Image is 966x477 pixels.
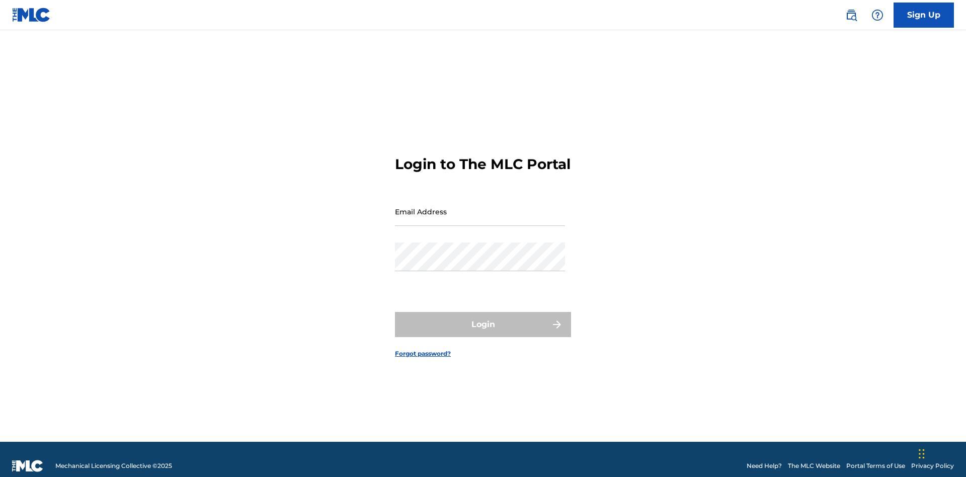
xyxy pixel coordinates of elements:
a: The MLC Website [788,461,840,470]
a: Portal Terms of Use [846,461,905,470]
h3: Login to The MLC Portal [395,155,571,173]
a: Public Search [841,5,861,25]
a: Sign Up [894,3,954,28]
img: search [845,9,857,21]
a: Need Help? [747,461,782,470]
a: Forgot password? [395,349,451,358]
span: Mechanical Licensing Collective © 2025 [55,461,172,470]
img: help [871,9,883,21]
div: Drag [919,439,925,469]
div: Help [867,5,888,25]
a: Privacy Policy [911,461,954,470]
img: MLC Logo [12,8,51,22]
img: logo [12,460,43,472]
iframe: Chat Widget [916,429,966,477]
